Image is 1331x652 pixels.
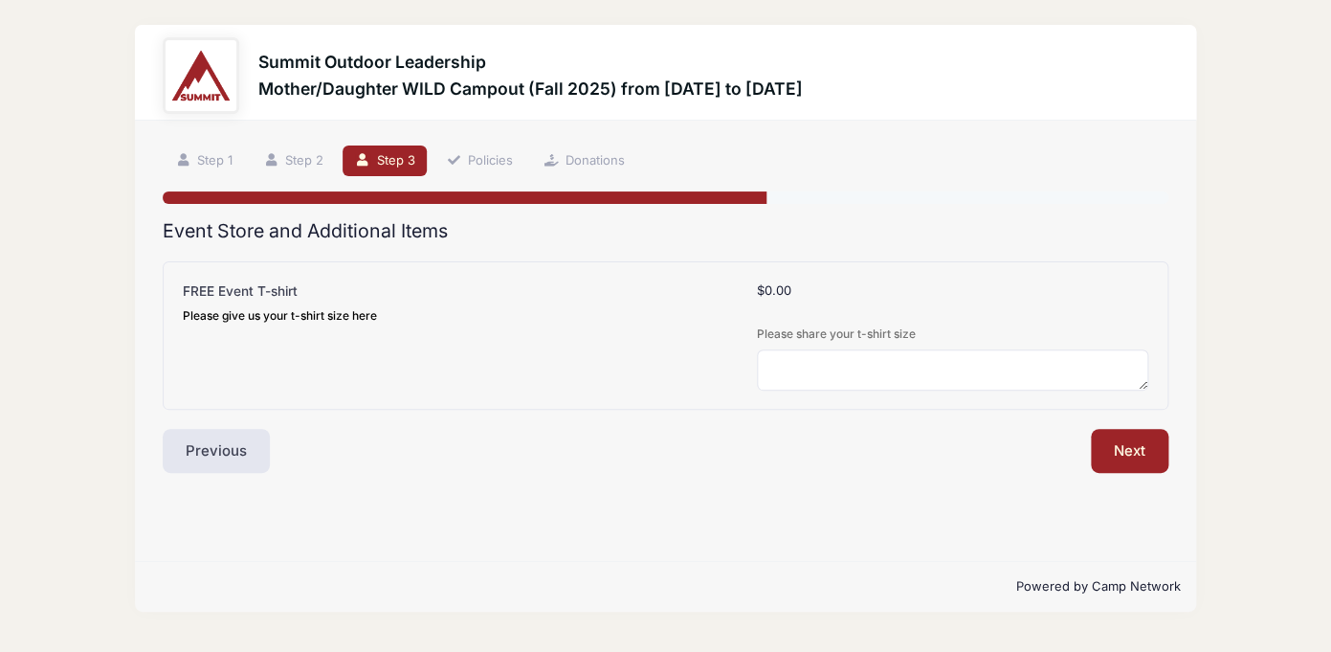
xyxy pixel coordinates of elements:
a: Step 3 [343,146,428,177]
span: $0.00 [757,282,791,298]
a: Policies [433,146,525,177]
p: Powered by Camp Network [150,577,1181,596]
label: FREE Event T-shirt [183,281,377,325]
a: Step 1 [163,146,245,177]
div: Please give us your t-shirt size here [183,307,377,325]
h3: Mother/Daughter WILD Campout (Fall 2025) from [DATE] to [DATE] [258,79,803,99]
a: Step 2 [251,146,336,177]
label: Please share your t-shirt size [757,326,916,343]
h2: Event Store and Additional Items [163,220,1168,242]
button: Previous [163,429,270,473]
button: Next [1091,429,1168,473]
a: Donations [531,146,637,177]
h3: Summit Outdoor Leadership [258,52,803,72]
